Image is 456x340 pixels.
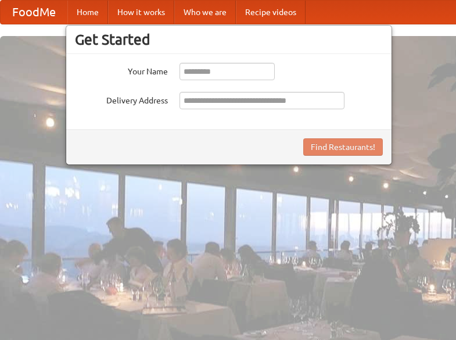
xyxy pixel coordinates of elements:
[236,1,306,24] a: Recipe videos
[174,1,236,24] a: Who we are
[303,138,383,156] button: Find Restaurants!
[108,1,174,24] a: How it works
[75,63,168,77] label: Your Name
[75,92,168,106] label: Delivery Address
[1,1,67,24] a: FoodMe
[67,1,108,24] a: Home
[75,31,383,48] h3: Get Started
